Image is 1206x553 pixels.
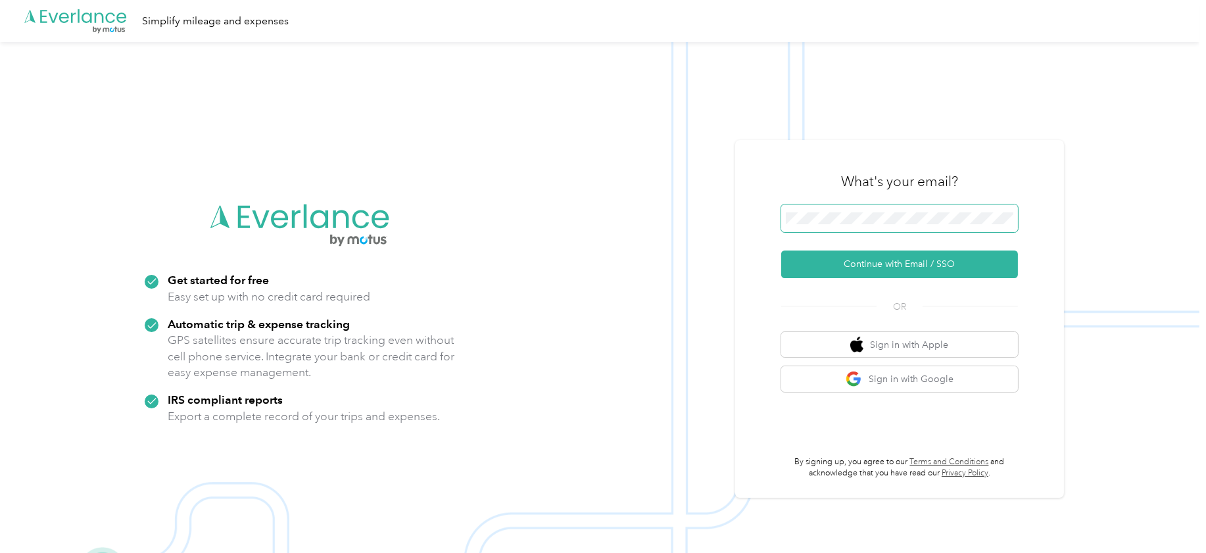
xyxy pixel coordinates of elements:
[942,468,988,478] a: Privacy Policy
[877,300,923,314] span: OR
[781,332,1018,358] button: apple logoSign in with Apple
[1132,479,1206,553] iframe: Everlance-gr Chat Button Frame
[168,332,455,381] p: GPS satellites ensure accurate trip tracking even without cell phone service. Integrate your bank...
[781,456,1018,479] p: By signing up, you agree to our and acknowledge that you have read our .
[168,273,269,287] strong: Get started for free
[910,457,989,467] a: Terms and Conditions
[168,393,283,406] strong: IRS compliant reports
[168,317,350,331] strong: Automatic trip & expense tracking
[142,13,289,30] div: Simplify mileage and expenses
[781,366,1018,392] button: google logoSign in with Google
[850,337,863,353] img: apple logo
[841,172,958,191] h3: What's your email?
[168,408,440,425] p: Export a complete record of your trips and expenses.
[781,251,1018,278] button: Continue with Email / SSO
[846,371,862,387] img: google logo
[168,289,370,305] p: Easy set up with no credit card required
